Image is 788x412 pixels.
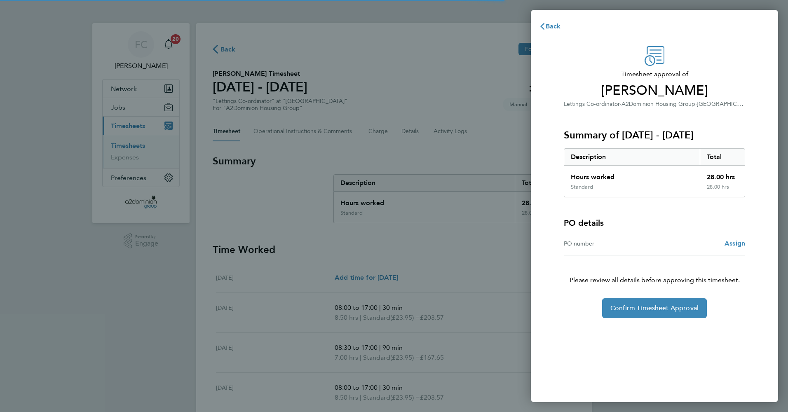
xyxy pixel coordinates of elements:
h3: Summary of [DATE] - [DATE] [564,129,745,142]
span: · [695,101,697,108]
span: Lettings Co-ordinator [564,101,620,108]
span: Back [546,22,561,30]
span: A2Dominion Housing Group [621,101,695,108]
span: Assign [725,239,745,247]
p: Please review all details before approving this timesheet. [554,255,755,285]
div: Total [700,149,745,165]
button: Back [531,18,569,35]
div: Standard [571,184,593,190]
div: Hours worked [564,166,700,184]
div: PO number [564,239,654,248]
button: Confirm Timesheet Approval [602,298,707,318]
div: 28.00 hrs [700,184,745,197]
span: Confirm Timesheet Approval [610,304,699,312]
span: Timesheet approval of [564,69,745,79]
div: 28.00 hrs [700,166,745,184]
span: · [620,101,621,108]
div: Summary of 25 - 31 Aug 2025 [564,148,745,197]
span: [PERSON_NAME] [564,82,745,99]
h4: PO details [564,217,604,229]
span: [GEOGRAPHIC_DATA] [697,100,756,108]
div: Description [564,149,700,165]
a: Assign [725,239,745,248]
